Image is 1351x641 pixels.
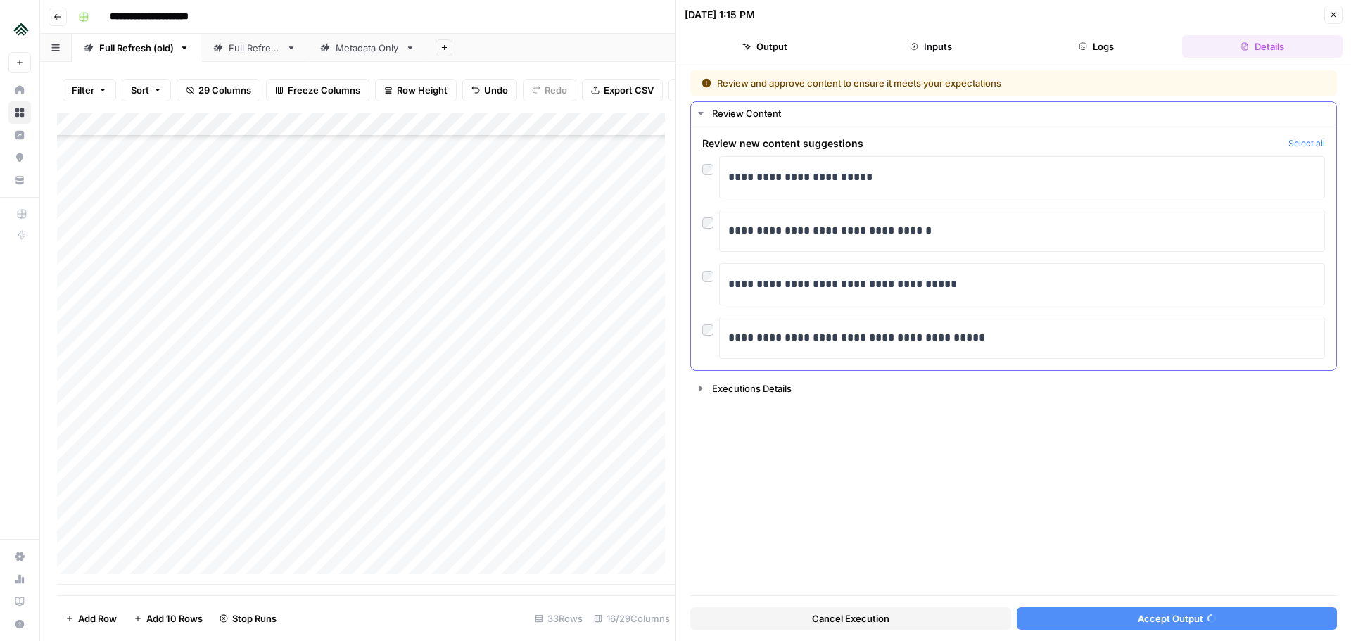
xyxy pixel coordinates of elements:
span: Stop Runs [232,611,277,626]
button: Help + Support [8,613,31,635]
div: Review and approve content to ensure it meets your expectations [702,76,1164,90]
img: Uplisting Logo [8,16,34,42]
span: 29 Columns [198,83,251,97]
span: Undo [484,83,508,97]
span: Row Height [397,83,448,97]
div: 16/29 Columns [588,607,675,630]
a: Insights [8,124,31,146]
div: Full Refresh [229,41,281,55]
span: Add 10 Rows [146,611,203,626]
span: Add Row [78,611,117,626]
button: Freeze Columns [266,79,369,101]
button: Export CSV [582,79,663,101]
div: Executions Details [712,381,1328,395]
button: Undo [462,79,517,101]
div: Review Content [712,106,1328,120]
span: Review new content suggestions [702,137,1283,151]
button: Row Height [375,79,457,101]
button: Logs [1017,35,1177,58]
a: Metadata Only [308,34,427,62]
button: Select all [1288,137,1325,151]
div: Review Content [691,125,1336,370]
button: Cancel Execution [690,607,1011,630]
button: Details [1182,35,1343,58]
button: Accept Output [1017,607,1338,630]
button: Redo [523,79,576,101]
span: Filter [72,83,94,97]
button: Stop Runs [211,607,285,630]
a: Learning Hub [8,590,31,613]
a: Browse [8,101,31,124]
a: Settings [8,545,31,568]
div: Full Refresh (old) [99,41,174,55]
a: Usage [8,568,31,590]
a: Full Refresh (old) [72,34,201,62]
span: Cancel Execution [812,611,889,626]
button: Review Content [691,102,1336,125]
button: Inputs [851,35,1011,58]
button: Output [685,35,845,58]
button: Sort [122,79,171,101]
span: Accept Output [1138,611,1203,626]
span: Freeze Columns [288,83,360,97]
button: 29 Columns [177,79,260,101]
span: Redo [545,83,567,97]
div: Metadata Only [336,41,400,55]
button: Workspace: Uplisting [8,11,31,46]
div: [DATE] 1:15 PM [685,8,755,22]
div: 33 Rows [529,607,588,630]
button: Add 10 Rows [125,607,211,630]
a: Full Refresh [201,34,308,62]
span: Export CSV [604,83,654,97]
button: Executions Details [691,377,1336,400]
span: Sort [131,83,149,97]
a: Opportunities [8,146,31,169]
button: Filter [63,79,116,101]
button: Add Row [57,607,125,630]
a: Your Data [8,169,31,191]
a: Home [8,79,31,101]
